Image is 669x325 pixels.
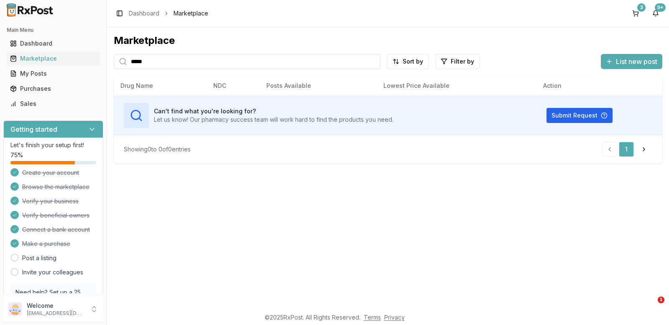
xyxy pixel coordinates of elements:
[22,169,79,177] span: Create your account
[364,314,381,321] a: Terms
[124,145,191,154] div: Showing 0 to 0 of 0 entries
[435,54,480,69] button: Filter by
[387,54,429,69] button: Sort by
[3,67,103,80] button: My Posts
[3,97,103,110] button: Sales
[27,310,85,317] p: [EMAIL_ADDRESS][DOMAIN_NAME]
[22,197,79,205] span: Verify your business
[636,142,652,157] a: Go to next page
[602,142,652,157] nav: pagination
[3,3,57,17] img: RxPost Logo
[260,76,377,96] th: Posts Available
[649,7,662,20] button: 9+
[536,76,662,96] th: Action
[10,84,97,93] div: Purchases
[22,225,90,234] span: Connect a bank account
[637,3,646,12] div: 3
[15,288,91,313] p: Need help? Set up a 25 minute call with our team to set up.
[616,56,657,67] span: List new post
[384,314,405,321] a: Privacy
[546,108,613,123] button: Submit Request
[377,76,537,96] th: Lowest Price Available
[154,107,393,115] h3: Can't find what you're looking for?
[619,142,634,157] a: 1
[129,9,159,18] a: Dashboard
[207,76,260,96] th: NDC
[7,36,100,51] a: Dashboard
[154,115,393,124] p: Let us know! Our pharmacy success team will work hard to find the products you need.
[403,57,423,66] span: Sort by
[655,3,666,12] div: 9+
[641,297,661,317] iframe: Intercom live chat
[451,57,474,66] span: Filter by
[7,96,100,111] a: Sales
[3,82,103,95] button: Purchases
[22,211,89,220] span: Verify beneficial owners
[10,54,97,63] div: Marketplace
[114,76,207,96] th: Drug Name
[601,58,662,67] a: List new post
[129,9,208,18] nav: breadcrumb
[10,124,57,134] h3: Getting started
[22,268,83,276] a: Invite your colleagues
[10,151,23,159] span: 75 %
[658,297,664,303] span: 1
[27,302,85,310] p: Welcome
[22,254,56,262] a: Post a listing
[114,34,662,47] div: Marketplace
[10,39,97,48] div: Dashboard
[3,37,103,50] button: Dashboard
[7,81,100,96] a: Purchases
[7,51,100,66] a: Marketplace
[22,240,70,248] span: Make a purchase
[10,100,97,108] div: Sales
[601,54,662,69] button: List new post
[10,69,97,78] div: My Posts
[22,183,89,191] span: Browse the marketplace
[7,66,100,81] a: My Posts
[3,52,103,65] button: Marketplace
[174,9,208,18] span: Marketplace
[10,141,96,149] p: Let's finish your setup first!
[629,7,642,20] button: 3
[7,27,100,33] h2: Main Menu
[8,302,22,316] img: User avatar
